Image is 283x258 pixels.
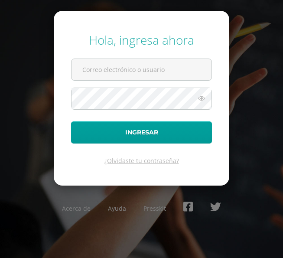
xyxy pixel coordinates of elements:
[108,204,126,212] a: Ayuda
[71,32,212,48] div: Hola, ingresa ahora
[71,121,212,144] button: Ingresar
[62,204,91,212] a: Acerca de
[72,59,211,80] input: Correo electrónico o usuario
[104,157,179,165] a: ¿Olvidaste tu contraseña?
[143,204,166,212] a: Presskit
